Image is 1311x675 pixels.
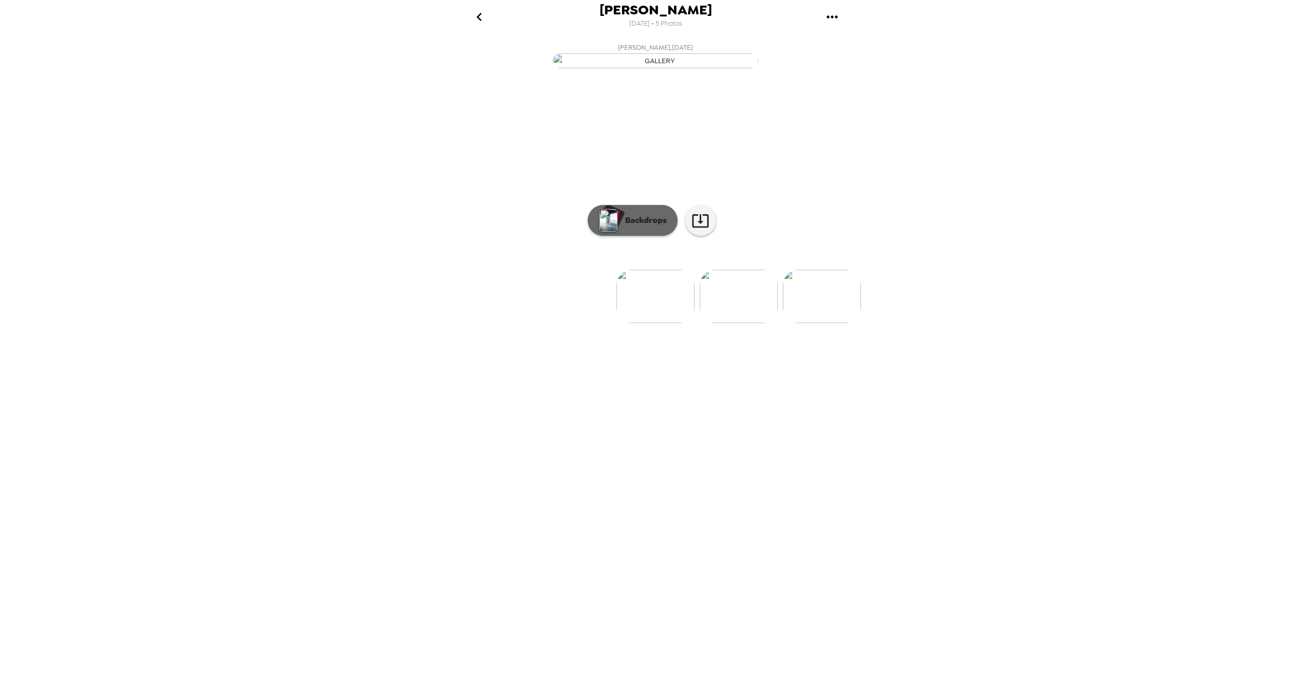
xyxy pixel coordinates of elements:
[620,214,667,227] p: Backdrops
[616,270,695,323] img: gallery
[553,53,758,68] img: gallery
[629,17,682,31] span: [DATE] • 5 Photos
[783,270,861,323] img: gallery
[618,42,693,53] span: [PERSON_NAME] , [DATE]
[700,270,778,323] img: gallery
[450,39,861,71] button: [PERSON_NAME],[DATE]
[600,3,712,17] span: [PERSON_NAME]
[588,205,678,236] button: Backdrops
